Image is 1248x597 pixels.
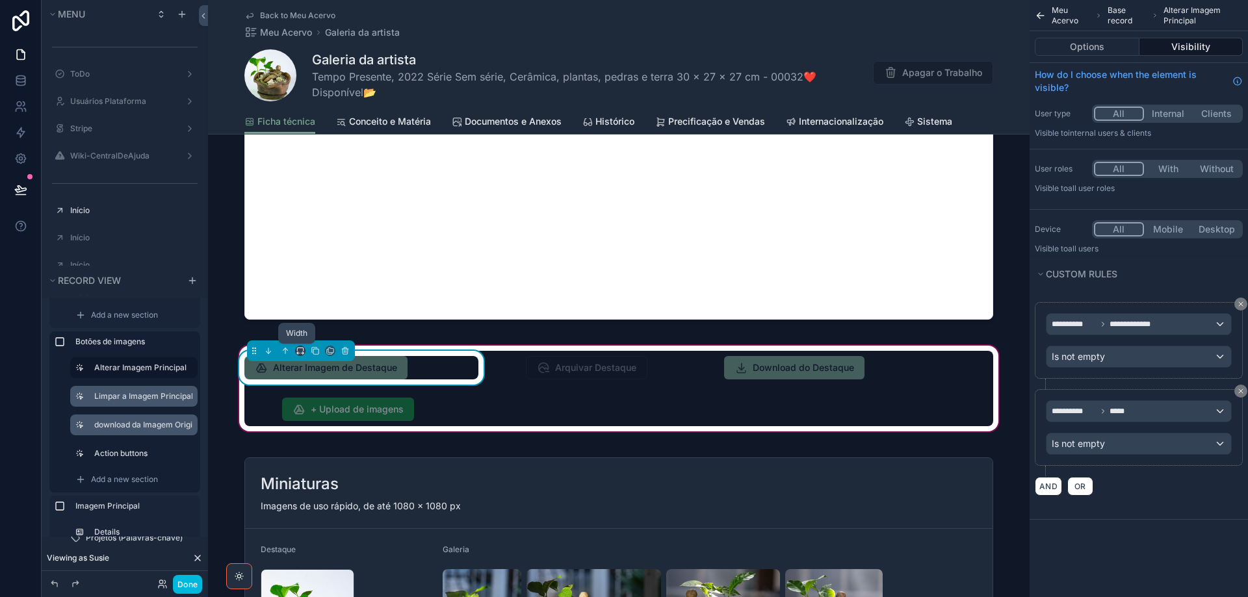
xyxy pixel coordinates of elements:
[1035,68,1243,94] a: How do I choose when the element is visible?
[1035,108,1087,119] label: User type
[452,110,562,136] a: Documentos e Anexos
[325,26,400,39] a: Galeria da artista
[1046,433,1232,455] button: Is not empty
[465,115,562,128] span: Documentos e Anexos
[336,110,431,136] a: Conceito e Matéria
[70,205,192,216] label: Início
[1068,244,1098,253] span: all users
[47,272,179,290] button: Record view
[1067,477,1093,496] button: OR
[1052,5,1091,26] span: Meu Acervo
[1192,107,1241,121] button: Clients
[286,328,307,338] span: Width
[1035,224,1087,235] label: Device
[70,69,174,79] label: ToDo
[1108,5,1147,26] span: Base record
[260,26,312,39] span: Meu Acervo
[70,151,174,161] label: Wiki-CentralDeAjuda
[1192,222,1241,236] button: Desktop
[244,26,312,39] a: Meu Acervo
[1163,5,1243,26] span: Alterar Imagem Principal
[1094,222,1144,236] button: All
[42,298,208,537] div: scrollable content
[244,110,315,134] a: Ficha técnica
[58,275,121,286] span: Record view
[257,115,315,128] span: Ficha técnica
[1052,350,1105,363] span: Is not empty
[1035,128,1243,138] p: Visible to
[75,501,190,511] label: Imagem Principal
[1094,162,1144,176] button: All
[91,474,158,485] span: Add a new section
[1035,265,1235,283] button: Custom rules
[260,10,335,21] span: Back to Meu Acervo
[1046,346,1232,368] button: Is not empty
[70,260,192,270] label: Início
[70,96,174,107] label: Usuários Plataforma
[312,69,862,100] span: Tempo Presente, 2022 Série Sem série, Cerâmica, plantas, pedras e terra 30 x 27 x 27 cm - 00032❤️...
[904,110,952,136] a: Sistema
[1139,38,1243,56] button: Visibility
[1144,162,1193,176] button: With
[1192,162,1241,176] button: Without
[91,310,158,320] span: Add a new section
[799,115,883,128] span: Internacionalização
[786,110,883,136] a: Internacionalização
[1035,477,1062,496] button: AND
[244,10,335,21] a: Back to Meu Acervo
[917,115,952,128] span: Sistema
[75,337,190,347] label: Botões de imagens
[70,233,192,243] label: Início
[94,420,192,430] label: download da Imagem Original
[47,553,109,563] span: Viewing as Susie
[47,5,148,23] button: Menu
[655,110,765,136] a: Precificação e Vendas
[1035,183,1243,194] p: Visible to
[1046,268,1117,279] span: Custom rules
[1035,164,1087,174] label: User roles
[1144,107,1193,121] button: Internal
[595,115,634,128] span: Histórico
[1052,437,1105,450] span: Is not empty
[70,123,174,134] label: Stripe
[349,115,431,128] span: Conceito e Matéria
[1035,68,1227,94] span: How do I choose when the element is visible?
[1072,481,1089,491] span: OR
[1068,128,1151,138] span: Internal users & clients
[173,575,202,594] button: Done
[1144,222,1193,236] button: Mobile
[94,362,187,373] label: Alterar Imagem Principal
[1068,183,1115,193] span: All user roles
[1094,107,1144,121] button: All
[312,51,862,69] h1: Galeria da artista
[1035,38,1139,56] button: Options
[668,115,765,128] span: Precificação e Vendas
[1035,244,1243,254] p: Visible to
[582,110,634,136] a: Histórico
[94,391,192,401] label: Limpar a Imagem Principal
[58,8,85,19] span: Menu
[94,527,187,537] label: Details
[94,448,187,459] label: Action buttons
